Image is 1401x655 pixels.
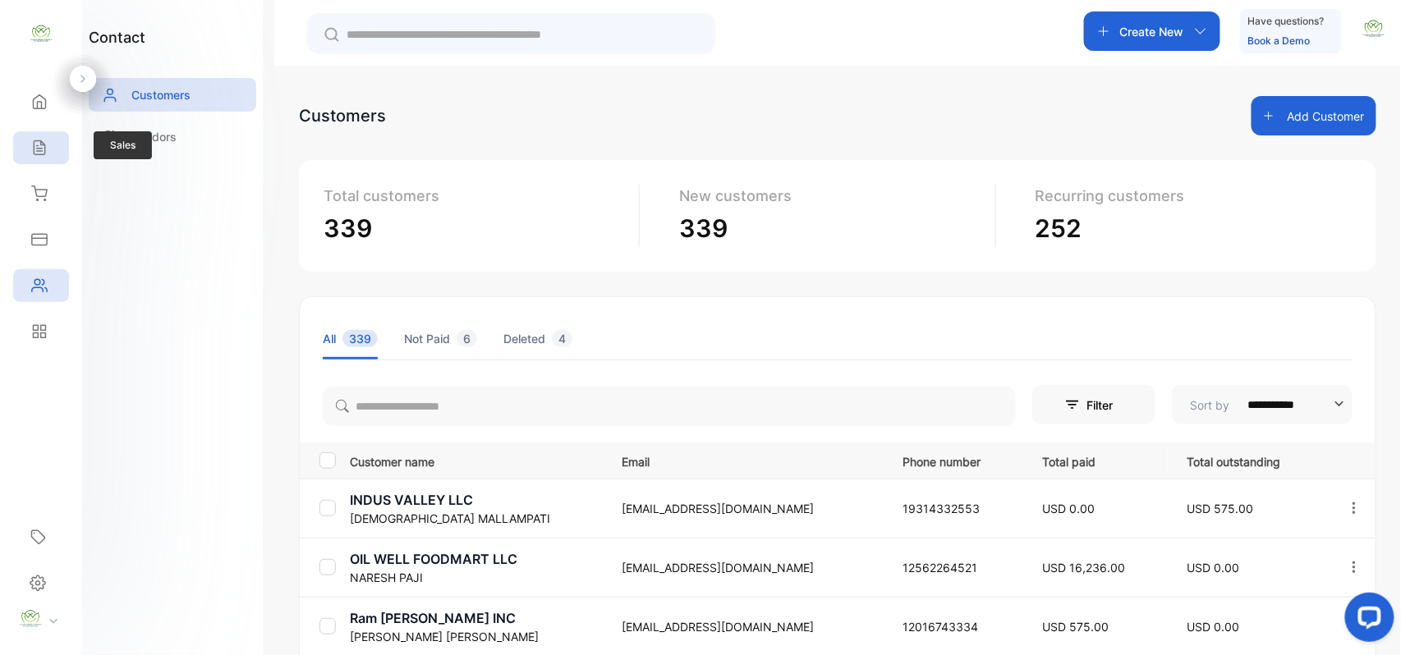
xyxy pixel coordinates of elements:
[1084,11,1220,51] button: Create New
[350,549,601,569] p: OIL WELL FOODMART LLC
[324,210,626,247] p: 339
[1187,620,1240,634] span: USD 0.00
[18,607,43,631] img: profile
[1120,23,1184,40] p: Create New
[622,500,870,517] p: [EMAIL_ADDRESS][DOMAIN_NAME]
[903,618,1008,635] p: 12016743334
[503,318,572,360] li: Deleted
[1187,450,1312,470] p: Total outstanding
[1042,561,1125,575] span: USD 16,236.00
[131,128,177,145] p: Vendors
[350,490,601,510] p: INDUS VALLEY LLC
[94,131,152,159] span: Sales
[622,559,870,576] p: [EMAIL_ADDRESS][DOMAIN_NAME]
[350,608,601,628] p: Ram [PERSON_NAME] INC
[457,330,477,347] span: 6
[89,120,256,153] a: Vendors
[131,86,191,103] p: Customers
[350,510,601,527] p: [DEMOGRAPHIC_DATA] MALLAMPATI
[29,21,53,46] img: logo
[1248,34,1311,47] a: Book a Demo
[1190,396,1229,414] p: Sort by
[89,26,145,48] h1: contact
[323,318,378,360] li: All
[404,318,477,360] li: Not Paid
[1042,450,1154,470] p: Total paid
[89,78,256,112] a: Customers
[552,330,572,347] span: 4
[1187,561,1240,575] span: USD 0.00
[1362,16,1386,41] img: avatar
[350,628,601,645] p: [PERSON_NAME] [PERSON_NAME]
[350,569,601,586] p: NARESH PAJI
[1042,620,1109,634] span: USD 575.00
[903,500,1008,517] p: 19314332553
[1187,502,1254,515] span: USD 575.00
[1042,502,1095,515] span: USD 0.00
[622,450,870,470] p: Email
[679,185,981,207] p: New customers
[299,103,386,128] div: Customers
[679,210,981,247] p: 339
[903,450,1008,470] p: Phone number
[350,450,601,470] p: Customer name
[1036,210,1339,247] p: 252
[1252,96,1376,135] button: Add Customer
[1362,11,1386,51] button: avatar
[1248,13,1325,30] p: Have questions?
[1332,586,1401,655] iframe: LiveChat chat widget
[342,330,378,347] span: 339
[622,618,870,635] p: [EMAIL_ADDRESS][DOMAIN_NAME]
[903,559,1008,576] p: 12562264521
[324,185,626,207] p: Total customers
[1172,385,1353,424] button: Sort by
[1036,185,1339,207] p: Recurring customers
